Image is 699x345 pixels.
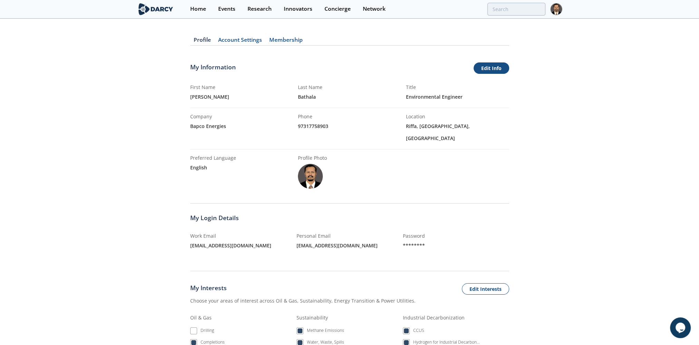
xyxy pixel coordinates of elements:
[284,6,312,12] div: Innovators
[218,6,235,12] div: Events
[190,91,293,103] div: [PERSON_NAME]
[190,161,293,174] div: english
[298,120,401,132] div: 97317758903
[550,3,562,15] img: Profile
[190,283,227,295] span: My Interests
[190,120,293,132] div: Bapco Energies
[190,213,239,222] span: My Login Details
[406,91,509,103] div: Environmental Engineer
[297,232,403,239] div: Personal Email
[403,314,509,326] div: Industrial Decarbonization
[298,91,401,103] div: Bathala
[190,37,215,46] a: Profile
[298,113,401,120] div: Phone
[190,232,297,239] div: Work Email
[297,314,403,326] div: Sustainability
[406,113,509,120] div: Location
[403,232,509,239] div: Password
[462,283,509,295] button: Edit Interests
[324,6,351,12] div: Concierge
[137,3,175,15] img: logo-wide.svg
[215,37,266,46] a: Account Settings
[190,154,293,161] div: Preferred Language
[487,3,545,16] input: Advanced Search
[190,62,236,74] span: My Information
[298,83,401,91] div: Last Name
[297,239,403,252] div: [EMAIL_ADDRESS][DOMAIN_NAME]
[247,6,272,12] div: Research
[190,239,297,252] div: [EMAIL_ADDRESS][DOMAIN_NAME]
[190,113,293,120] div: Company
[298,164,323,189] img: 87fb4b4b-588e-4d80-9223-6c3b15d7c66b
[474,62,509,74] a: Edit Info
[190,314,297,326] div: Oil & Gas
[190,297,509,304] div: Choose your areas of interest across Oil & Gas, Sustainability, Energy Transition & Power Utilities.
[363,6,386,12] div: Network
[298,154,401,161] div: Profile Photo
[190,83,293,91] div: First Name
[190,6,206,12] div: Home
[406,120,509,144] div: Riffa, [GEOGRAPHIC_DATA], [GEOGRAPHIC_DATA]
[670,317,692,338] iframe: chat widget
[266,37,307,46] a: Membership
[406,83,509,91] div: Title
